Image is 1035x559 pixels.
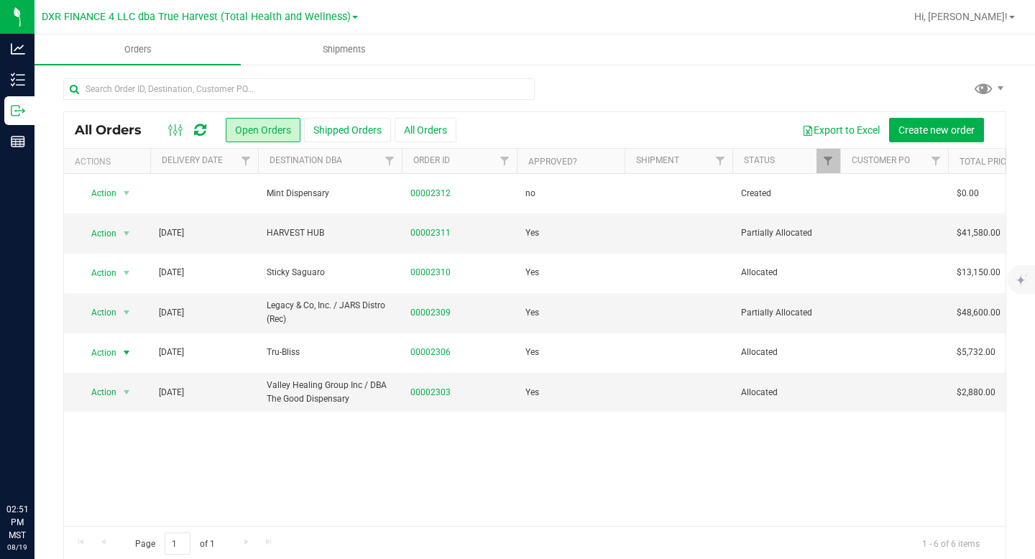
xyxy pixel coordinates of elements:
[78,263,117,283] span: Action
[42,442,60,459] iframe: Resource center unread badge
[889,118,984,142] button: Create new order
[957,386,995,399] span: $2,880.00
[75,122,156,138] span: All Orders
[162,155,223,165] a: Delivery Date
[957,306,1000,320] span: $48,600.00
[709,149,732,173] a: Filter
[525,386,539,399] span: Yes
[159,266,184,279] span: [DATE]
[6,542,28,553] p: 08/19
[744,155,775,165] a: Status
[410,386,451,399] a: 00002303
[525,187,535,200] span: no
[378,149,402,173] a: Filter
[914,11,1008,22] span: Hi, [PERSON_NAME]!
[741,346,832,359] span: Allocated
[911,532,991,554] span: 1 - 6 of 6 items
[957,187,979,200] span: $0.00
[525,346,539,359] span: Yes
[924,149,948,173] a: Filter
[105,43,171,56] span: Orders
[957,266,1000,279] span: $13,150.00
[525,306,539,320] span: Yes
[159,306,184,320] span: [DATE]
[410,346,451,359] a: 00002306
[159,386,184,399] span: [DATE]
[410,266,451,279] a: 00002310
[78,343,117,363] span: Action
[63,78,535,100] input: Search Order ID, Destination, Customer PO...
[528,157,577,167] a: Approved?
[303,43,385,56] span: Shipments
[493,149,517,173] a: Filter
[741,266,832,279] span: Allocated
[11,134,25,149] inline-svg: Reports
[75,157,144,167] div: Actions
[118,302,136,323] span: select
[267,379,393,406] span: Valley Healing Group Inc / DBA The Good Dispensary
[636,155,679,165] a: Shipment
[165,532,190,555] input: 1
[234,149,258,173] a: Filter
[267,346,393,359] span: Tru-Bliss
[42,11,351,23] span: DXR FINANCE 4 LLC dba True Harvest (Total Health and Wellness)
[793,118,889,142] button: Export to Excel
[159,346,184,359] span: [DATE]
[159,226,184,240] span: [DATE]
[741,386,832,399] span: Allocated
[11,42,25,56] inline-svg: Analytics
[118,183,136,203] span: select
[741,226,832,240] span: Partially Allocated
[11,73,25,87] inline-svg: Inventory
[267,187,393,200] span: Mint Dispensary
[525,266,539,279] span: Yes
[395,118,456,142] button: All Orders
[410,187,451,200] a: 00002312
[960,157,1011,167] a: Total Price
[957,226,1000,240] span: $41,580.00
[78,382,117,402] span: Action
[410,226,451,240] a: 00002311
[118,343,136,363] span: select
[34,34,241,65] a: Orders
[267,226,393,240] span: HARVEST HUB
[852,155,910,165] a: Customer PO
[267,266,393,279] span: Sticky Saguaro
[78,302,117,323] span: Action
[816,149,840,173] a: Filter
[78,223,117,244] span: Action
[413,155,450,165] a: Order ID
[304,118,391,142] button: Shipped Orders
[957,346,995,359] span: $5,732.00
[78,183,117,203] span: Action
[118,263,136,283] span: select
[226,118,300,142] button: Open Orders
[14,444,57,487] iframe: Resource center
[11,103,25,118] inline-svg: Outbound
[6,503,28,542] p: 02:51 PM MST
[525,226,539,240] span: Yes
[241,34,447,65] a: Shipments
[898,124,975,136] span: Create new order
[118,223,136,244] span: select
[123,532,226,555] span: Page of 1
[270,155,342,165] a: Destination DBA
[410,306,451,320] a: 00002309
[267,299,393,326] span: Legacy & Co, Inc. / JARS Distro (Rec)
[741,306,832,320] span: Partially Allocated
[118,382,136,402] span: select
[741,187,832,200] span: Created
